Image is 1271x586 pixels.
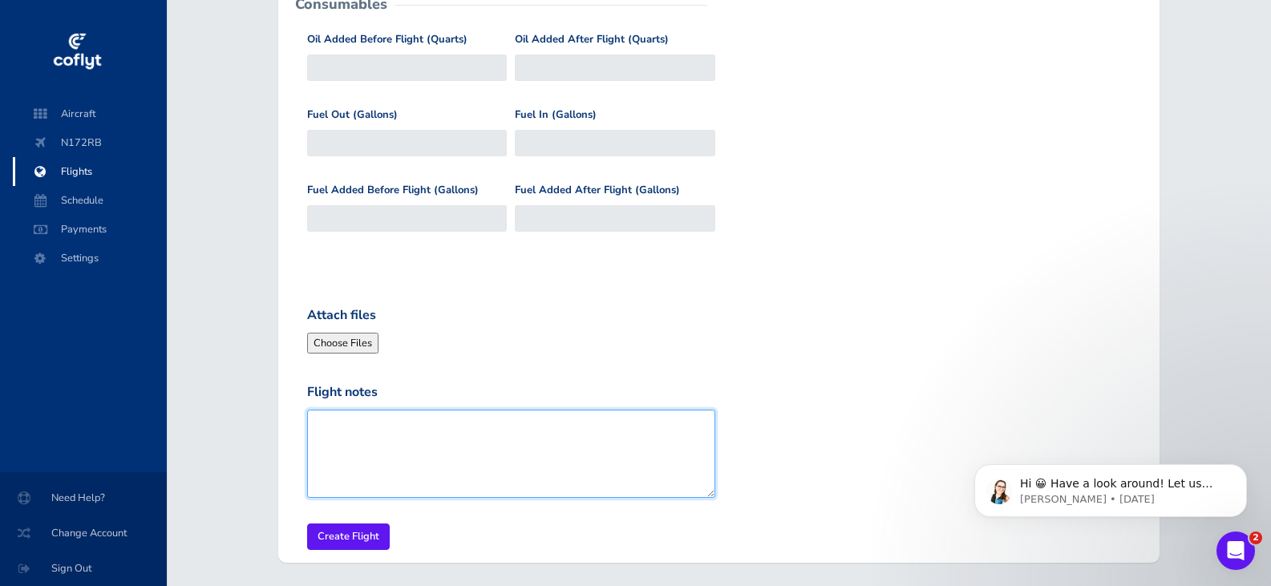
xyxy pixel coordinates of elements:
iframe: Intercom live chat [1216,531,1255,570]
label: Attach files [307,305,376,326]
span: 2 [1249,531,1262,544]
span: Payments [29,215,151,244]
label: Oil Added After Flight (Quarts) [515,31,669,48]
span: Need Help? [19,483,148,512]
span: Change Account [19,519,148,548]
span: Flights [29,157,151,186]
label: Fuel In (Gallons) [515,107,597,123]
span: Sign Out [19,554,148,583]
iframe: Intercom notifications message [950,430,1271,543]
img: coflyt logo [51,28,103,76]
label: Oil Added Before Flight (Quarts) [307,31,468,48]
label: Flight notes [307,382,378,403]
span: Aircraft [29,99,151,128]
span: Settings [29,244,151,273]
span: Schedule [29,186,151,215]
input: Create Flight [307,523,390,550]
label: Fuel Added Before Flight (Gallons) [307,182,479,199]
label: Fuel Added After Flight (Gallons) [515,182,680,199]
label: Fuel Out (Gallons) [307,107,398,123]
span: N172RB [29,128,151,157]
